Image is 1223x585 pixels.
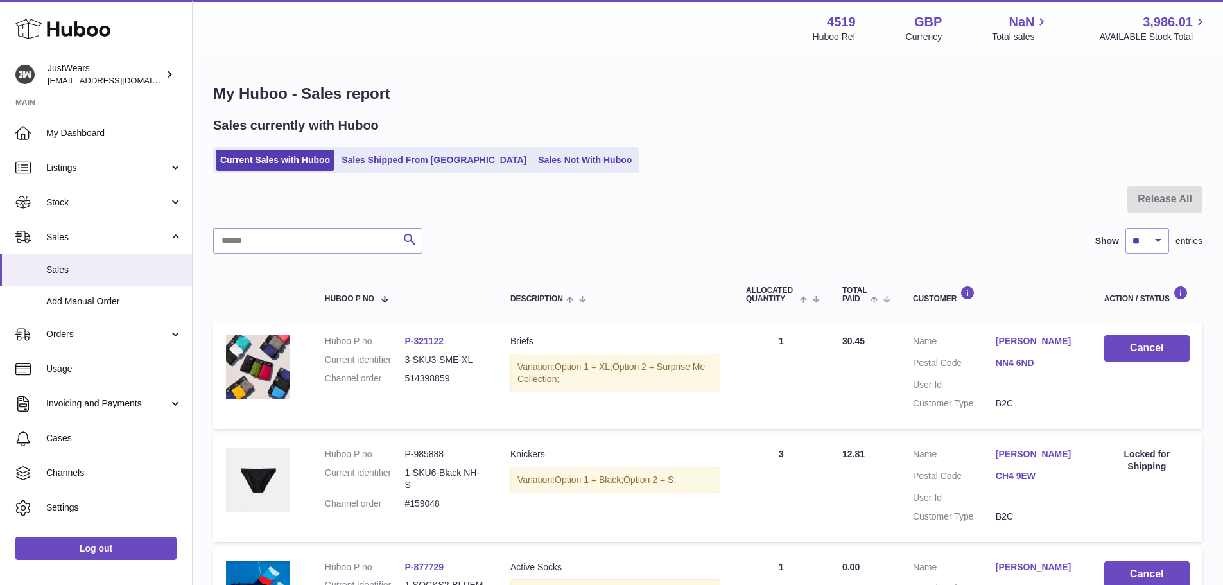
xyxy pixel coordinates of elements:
span: [EMAIL_ADDRESS][DOMAIN_NAME] [48,75,189,85]
a: [PERSON_NAME] [996,561,1079,573]
div: Currency [906,31,942,43]
dt: Name [913,335,996,351]
img: 45191717683979.jpg [226,448,290,512]
span: Sales [46,231,169,243]
span: 3,986.01 [1143,13,1193,31]
span: Usage [46,363,182,375]
dt: Name [913,448,996,464]
span: NaN [1009,13,1034,31]
span: Cases [46,432,182,444]
span: Huboo P no [325,295,374,303]
dt: Postal Code [913,357,996,372]
a: 3,986.01 AVAILABLE Stock Total [1099,13,1208,43]
a: CH4 9EW [996,470,1079,482]
a: P-321122 [404,336,444,346]
dt: Channel order [325,498,405,510]
a: Sales Shipped From [GEOGRAPHIC_DATA] [337,150,531,171]
span: Total paid [842,286,867,303]
dd: P-985888 [404,448,485,460]
dt: Current identifier [325,467,405,491]
dt: Customer Type [913,511,996,523]
div: Knickers [510,448,720,460]
span: Orders [46,328,169,340]
div: Variation: [510,354,720,392]
span: Stock [46,196,169,209]
dt: User Id [913,492,996,504]
a: P-877729 [404,562,444,572]
span: Settings [46,502,182,514]
dd: 3-SKU3-SME-XL [404,354,485,366]
span: Total sales [992,31,1049,43]
h1: My Huboo - Sales report [213,83,1202,104]
dt: User Id [913,379,996,391]
a: [PERSON_NAME] [996,335,1079,347]
span: My Dashboard [46,127,182,139]
dt: Huboo P no [325,448,405,460]
span: 30.45 [842,336,865,346]
dt: Customer Type [913,397,996,410]
dd: B2C [996,397,1079,410]
a: Current Sales with Huboo [216,150,334,171]
span: Listings [46,162,169,174]
dd: B2C [996,511,1079,523]
span: ALLOCATED Quantity [746,286,797,303]
span: Option 1 = Black; [555,475,623,485]
button: Cancel [1104,335,1190,362]
span: 0.00 [842,562,860,572]
div: Action / Status [1104,286,1190,303]
span: Sales [46,264,182,276]
img: internalAdmin-4519@internal.huboo.com [15,65,35,84]
dt: Name [913,561,996,577]
div: Huboo Ref [813,31,856,43]
dd: #159048 [404,498,485,510]
div: JustWears [48,62,163,87]
span: AVAILABLE Stock Total [1099,31,1208,43]
a: NaN Total sales [992,13,1049,43]
h2: Sales currently with Huboo [213,117,379,134]
a: Log out [15,537,177,560]
a: Sales Not With Huboo [533,150,636,171]
span: Description [510,295,563,303]
strong: GBP [914,13,942,31]
div: Variation: [510,467,720,493]
span: entries [1175,235,1202,247]
td: 1 [733,322,829,429]
strong: 4519 [827,13,856,31]
div: Briefs [510,335,720,347]
span: Add Manual Order [46,295,182,308]
span: Option 2 = S; [623,475,676,485]
td: 3 [733,435,829,542]
span: 12.81 [842,449,865,459]
dt: Huboo P no [325,561,405,573]
div: Locked for Shipping [1104,448,1190,473]
span: Invoicing and Payments [46,397,169,410]
label: Show [1095,235,1119,247]
dt: Current identifier [325,354,405,366]
span: Option 1 = XL; [555,362,612,372]
span: Channels [46,467,182,479]
dd: 514398859 [404,372,485,385]
dt: Channel order [325,372,405,385]
dt: Huboo P no [325,335,405,347]
div: Customer [913,286,1079,303]
img: 45191626890073.jpg [226,335,290,399]
dd: 1-SKU6-Black NH-S [404,467,485,491]
a: [PERSON_NAME] [996,448,1079,460]
div: Active Socks [510,561,720,573]
a: NN4 6ND [996,357,1079,369]
dt: Postal Code [913,470,996,485]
